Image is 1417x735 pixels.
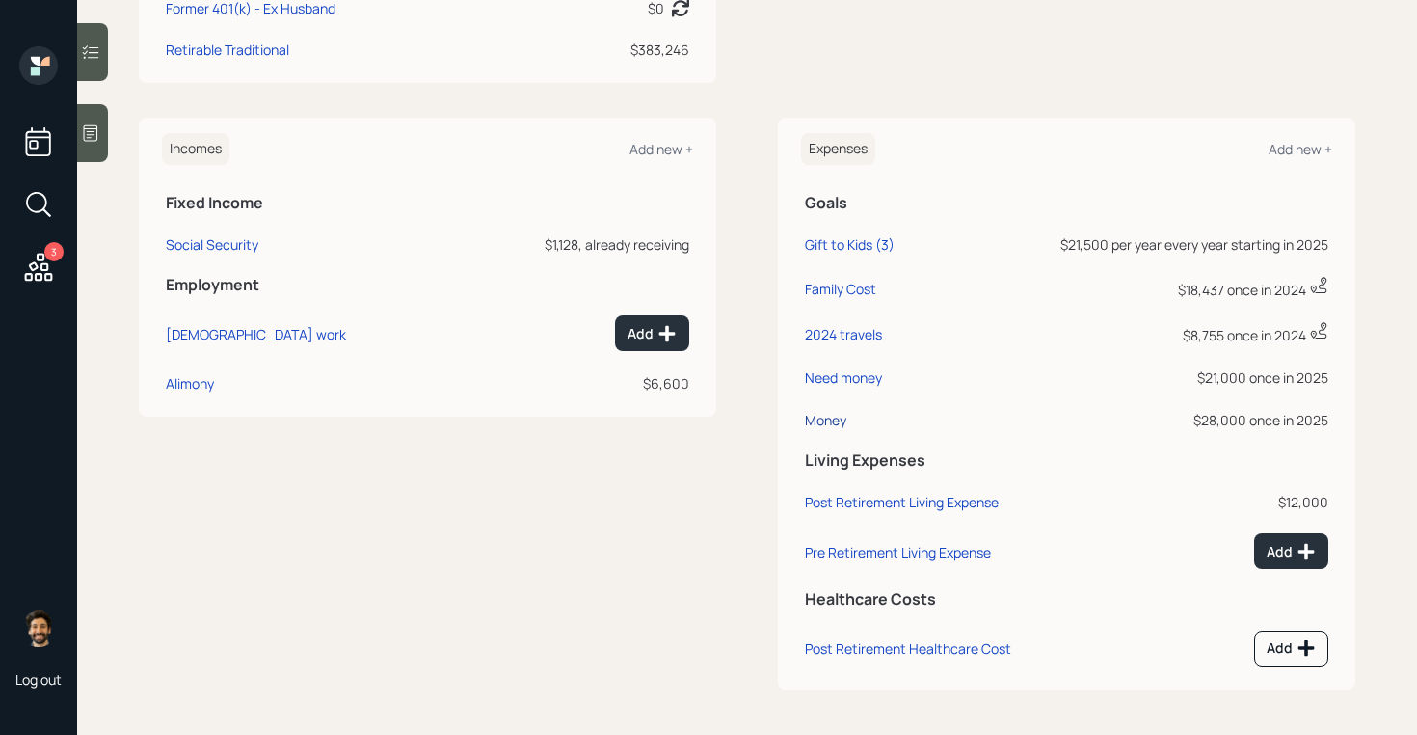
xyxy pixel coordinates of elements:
button: Add [615,315,689,351]
div: 2024 travels [805,325,882,343]
button: Add [1254,631,1328,667]
div: Log out [15,670,62,689]
h5: Healthcare Costs [805,590,1328,609]
div: Add [1267,542,1316,561]
div: $28,000 once in 2025 [1037,410,1328,430]
div: Retirable Traditional [166,40,289,60]
div: Post Retirement Living Expense [805,493,999,511]
h6: Incomes [162,133,229,165]
div: $1,128, already receiving [459,234,689,255]
button: Add [1254,533,1328,569]
div: Family Cost [805,280,876,298]
div: $18,437 once in 2024 [1037,276,1328,300]
div: Money [805,411,846,429]
h5: Goals [805,194,1328,212]
div: $383,246 [552,40,689,60]
h5: Employment [166,276,689,294]
h5: Fixed Income [166,194,689,212]
h5: Living Expenses [805,451,1328,470]
div: Add new + [1269,140,1332,158]
div: Alimony [166,374,214,393]
div: $6,600 [459,373,689,394]
img: eric-schwartz-headshot.png [19,609,58,647]
div: Add [628,324,677,343]
div: $21,500 per year every year starting in 2025 [1037,234,1328,255]
div: Pre Retirement Living Expense [805,543,991,561]
div: 3 [44,242,64,261]
div: $12,000 [1037,492,1328,512]
div: $21,000 once in 2025 [1037,367,1328,388]
h6: Expenses [801,133,875,165]
div: $8,755 once in 2024 [1037,321,1328,345]
div: Add [1267,639,1316,658]
div: [DEMOGRAPHIC_DATA] work [166,325,346,343]
div: Social Security [166,235,258,254]
div: Post Retirement Healthcare Cost [805,640,1011,658]
div: Add new + [629,140,693,158]
div: Need money [805,368,882,387]
div: Gift to Kids (3) [805,235,895,254]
